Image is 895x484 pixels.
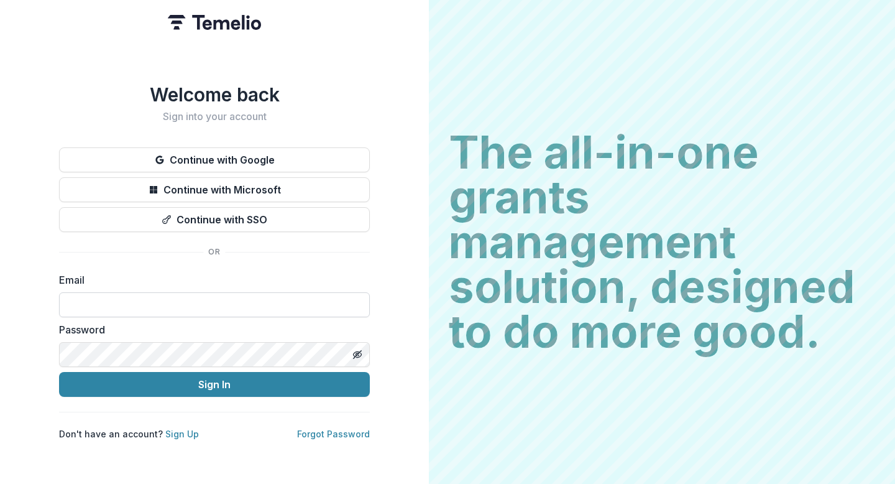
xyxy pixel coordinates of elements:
[59,372,370,397] button: Sign In
[59,272,362,287] label: Email
[347,345,367,365] button: Toggle password visibility
[59,111,370,123] h2: Sign into your account
[59,83,370,106] h1: Welcome back
[297,429,370,439] a: Forgot Password
[59,322,362,337] label: Password
[59,207,370,232] button: Continue with SSO
[168,15,261,30] img: Temelio
[59,147,370,172] button: Continue with Google
[59,177,370,202] button: Continue with Microsoft
[59,427,199,440] p: Don't have an account?
[165,429,199,439] a: Sign Up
